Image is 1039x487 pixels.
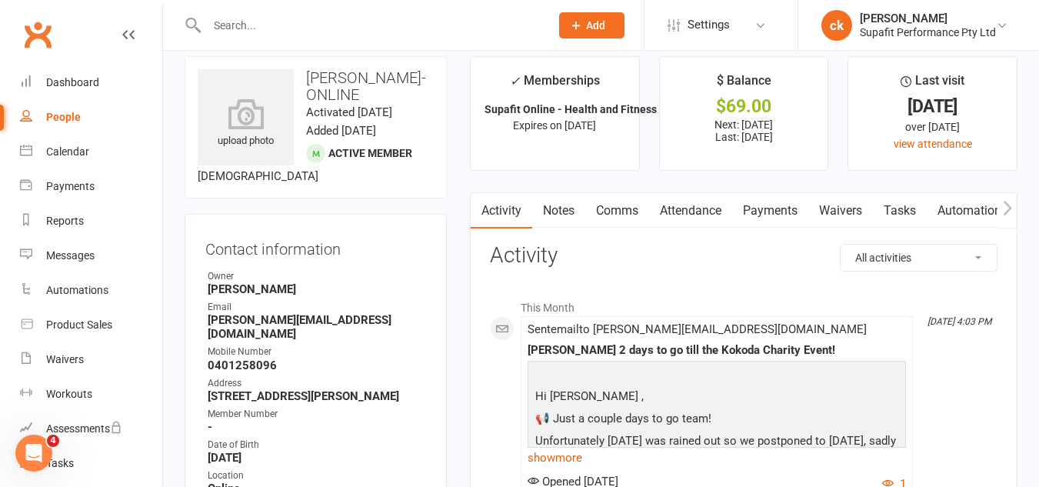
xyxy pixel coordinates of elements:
[208,438,426,452] div: Date of Birth
[208,451,426,465] strong: [DATE]
[306,124,376,138] time: Added [DATE]
[513,119,596,132] span: Expires on [DATE]
[18,15,57,54] a: Clubworx
[20,238,162,273] a: Messages
[306,105,392,119] time: Activated [DATE]
[20,65,162,100] a: Dashboard
[208,345,426,359] div: Mobile Number
[46,180,95,192] div: Payments
[208,420,426,434] strong: -
[927,193,1018,228] a: Automations
[559,12,624,38] button: Add
[862,98,1003,115] div: [DATE]
[528,322,867,336] span: Sent email to [PERSON_NAME][EMAIL_ADDRESS][DOMAIN_NAME]
[20,100,162,135] a: People
[20,377,162,412] a: Workouts
[490,244,997,268] h3: Activity
[46,422,122,435] div: Assessments
[20,204,162,238] a: Reports
[674,118,814,143] p: Next: [DATE] Last: [DATE]
[208,359,426,372] strong: 0401258096
[208,300,426,315] div: Email
[674,98,814,115] div: $69.00
[860,25,996,39] div: Supafit Performance Pty Ltd
[860,12,996,25] div: [PERSON_NAME]
[808,193,873,228] a: Waivers
[510,71,600,99] div: Memberships
[20,308,162,342] a: Product Sales
[46,388,92,400] div: Workouts
[20,342,162,377] a: Waivers
[862,118,1003,135] div: over [DATE]
[198,69,434,103] h3: [PERSON_NAME]- ONLINE
[20,446,162,481] a: Tasks
[208,389,426,403] strong: [STREET_ADDRESS][PERSON_NAME]
[208,407,426,422] div: Member Number
[46,249,95,262] div: Messages
[208,469,426,483] div: Location
[20,412,162,446] a: Assessments
[532,193,585,228] a: Notes
[20,135,162,169] a: Calendar
[20,169,162,204] a: Payments
[649,193,732,228] a: Attendance
[585,193,649,228] a: Comms
[528,447,906,469] a: show more
[46,457,74,469] div: Tasks
[198,98,294,149] div: upload photo
[927,316,991,327] i: [DATE] 4:03 PM
[732,193,808,228] a: Payments
[46,215,84,227] div: Reports
[208,376,426,391] div: Address
[873,193,927,228] a: Tasks
[821,10,852,41] div: ck
[46,319,112,331] div: Product Sales
[531,387,902,409] p: Hi [PERSON_NAME] ,
[510,74,520,88] i: ✓
[47,435,59,447] span: 4
[46,76,99,88] div: Dashboard
[901,71,964,98] div: Last visit
[198,169,318,183] span: [DEMOGRAPHIC_DATA]
[208,269,426,284] div: Owner
[485,103,702,115] strong: Supafit Online - Health and Fitness Coachi...
[15,435,52,472] iframe: Intercom live chat
[46,111,81,123] div: People
[586,19,605,32] span: Add
[688,8,730,42] span: Settings
[528,344,906,357] div: [PERSON_NAME] 2 days to go till the Kokoda Charity Event!
[208,313,426,341] strong: [PERSON_NAME][EMAIL_ADDRESS][DOMAIN_NAME]
[208,282,426,296] strong: [PERSON_NAME]
[894,138,972,150] a: view attendance
[205,235,426,258] h3: Contact information
[20,273,162,308] a: Automations
[490,292,997,316] li: This Month
[46,145,89,158] div: Calendar
[46,353,84,365] div: Waivers
[46,284,108,296] div: Automations
[328,147,412,159] span: Active member
[717,71,771,98] div: $ Balance
[202,15,539,36] input: Search...
[531,409,902,432] p: 📢 Just a couple days to go team!
[471,193,532,228] a: Activity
